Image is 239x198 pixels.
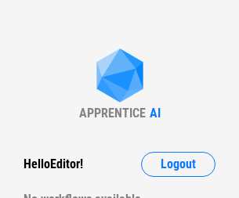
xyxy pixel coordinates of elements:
button: Logout [141,152,215,177]
div: AI [150,106,161,121]
div: APPRENTICE [79,106,146,121]
span: Logout [161,158,196,171]
img: Apprentice AI [89,49,151,106]
div: Hello Editor ! [24,152,83,177]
